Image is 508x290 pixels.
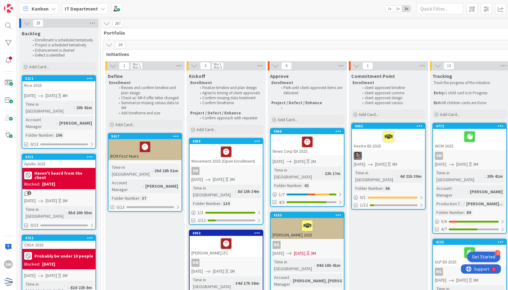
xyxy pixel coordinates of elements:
[190,144,263,165] div: Movement 2025 (Open Enrollment)
[303,182,310,189] div: 42
[352,123,425,150] div: 4902Kestra IDI 2025
[359,96,425,100] li: client approved design
[4,260,13,269] div: SM
[273,241,281,249] div: NG
[116,204,125,211] span: 0/13
[464,200,465,207] span: :
[29,64,49,70] span: Add Card...
[323,170,342,177] div: 22h 17m
[189,73,205,79] span: Kickoff
[108,73,123,79] span: Define
[152,167,153,174] span: :
[140,195,148,202] div: 37
[435,268,443,276] div: NG
[271,129,344,155] div: 4966News Corp IDI 2025
[322,170,323,177] span: :
[434,91,506,96] p: 1 child card is In Progress
[435,277,446,284] span: [DATE]
[433,239,506,266] div: 4135ULP IDI 2025
[271,241,344,249] div: NG
[133,66,141,69] div: Max 3
[24,116,57,130] div: Account Manager
[359,85,425,90] li: client approved timeline
[294,250,305,257] span: [DATE]
[57,120,58,126] span: :
[29,43,95,48] li: Project is scheduled tentatively
[398,173,423,180] div: 4d 21h 30m
[24,101,74,114] div: Time in [GEOGRAPHIC_DATA]
[360,202,368,208] span: 1/12
[46,92,57,99] span: [DATE]
[311,158,316,165] div: 2M
[279,199,285,206] span: 4/5
[24,132,53,139] div: Folder Number
[467,188,468,195] span: :
[33,19,43,27] span: 29
[270,128,344,207] a: 4966News Corp IDI 2025[DATE][DATE]2MTime in [GEOGRAPHIC_DATA]:22h 17mFolder Number:421/74/5
[24,92,36,99] span: [DATE]
[456,277,468,284] span: [DATE]
[271,212,344,218] div: 4183
[294,158,305,165] span: [DATE]
[144,183,180,190] div: [PERSON_NAME]
[190,230,263,236] div: 4903
[190,80,212,85] strong: Enrollment
[30,141,38,147] span: 0/13
[191,276,233,290] div: Time in [GEOGRAPHIC_DATA]
[456,161,468,168] span: [DATE]
[433,239,506,245] div: 4135
[191,268,203,275] span: [DATE]
[221,200,231,207] div: 114
[402,6,410,12] span: 3x
[111,134,182,139] div: 5017
[279,191,285,198] span: 1 / 7
[271,218,344,239] div: [PERSON_NAME] 2025
[385,6,394,12] span: 1x
[355,124,425,128] div: 4902
[54,132,64,139] div: 106
[467,252,500,262] div: Open Get Started checklist, remaining modules: 3
[190,139,263,144] div: 4458
[278,85,344,96] li: Park until client approved items are delivered
[112,20,123,27] span: 267
[65,6,98,12] b: IT Department
[22,30,41,36] span: Backlog
[230,268,235,275] div: 2M
[191,259,199,267] div: OM
[271,129,344,134] div: 4966
[274,129,344,134] div: 4966
[108,139,182,160] div: BCM First Years
[433,268,506,276] div: NG
[434,100,506,105] p: All children cards are Done
[435,152,443,160] div: SM
[190,209,263,216] div: 1/1
[433,245,506,266] div: ULP IDI 2025
[29,48,95,53] li: Enhancement is desired
[214,66,222,69] div: Max 3
[42,261,55,267] div: [DATE]
[271,191,344,198] div: 1/7
[484,173,485,180] span: :
[24,198,36,204] span: [DATE]
[196,116,262,121] li: Confirm approach with requester
[4,277,13,286] img: avatar
[74,104,75,111] span: :
[354,169,397,183] div: Time in [GEOGRAPHIC_DATA]
[302,182,303,189] span: :
[235,188,236,195] span: :
[274,213,344,217] div: 4183
[108,133,182,212] a: 5017BCM First YearsTime in [GEOGRAPHIC_DATA]:29d 18h 51mAccount Manager:[PERSON_NAME]Folder Numbe...
[375,161,387,168] span: [DATE]
[198,217,206,224] span: 2/12
[465,209,472,216] div: 84
[32,5,49,12] span: Kanban
[352,129,425,150] div: Kestra IDI 2025
[233,280,234,287] span: :
[153,167,180,174] div: 29d 18h 51m
[353,80,374,85] strong: Enrollment
[32,2,34,7] div: 1
[62,198,68,204] div: 3M
[273,250,284,257] span: [DATE]
[352,152,425,160] div: CS
[273,158,284,165] span: [DATE]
